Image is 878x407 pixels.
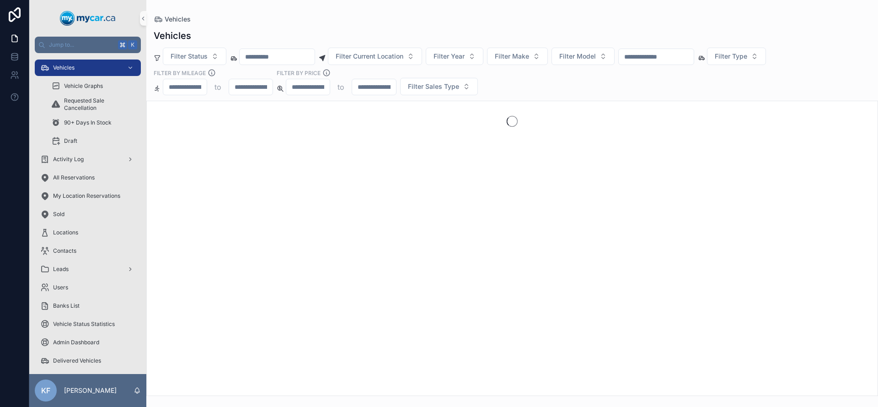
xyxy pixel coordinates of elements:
[277,69,321,77] label: FILTER BY PRICE
[337,81,344,92] p: to
[707,48,766,65] button: Select Button
[64,386,117,395] p: [PERSON_NAME]
[46,96,141,113] a: Requested Sale Cancellation
[35,243,141,259] a: Contacts
[35,261,141,277] a: Leads
[163,48,226,65] button: Select Button
[53,229,78,236] span: Locations
[53,247,76,255] span: Contacts
[336,52,403,61] span: Filter Current Location
[171,52,208,61] span: Filter Status
[53,284,68,291] span: Users
[154,69,206,77] label: Filter By Mileage
[64,119,112,126] span: 90+ Days In Stock
[35,279,141,296] a: Users
[154,29,191,42] h1: Vehicles
[53,192,120,200] span: My Location Reservations
[426,48,483,65] button: Select Button
[53,174,95,181] span: All Reservations
[29,53,146,374] div: scrollable content
[400,78,478,95] button: Select Button
[53,320,115,328] span: Vehicle Status Statistics
[53,357,101,364] span: Delivered Vehicles
[53,339,99,346] span: Admin Dashboard
[154,15,191,24] a: Vehicles
[551,48,615,65] button: Select Button
[60,11,116,26] img: App logo
[487,48,548,65] button: Select Button
[35,298,141,314] a: Banks List
[46,114,141,131] a: 90+ Days In Stock
[46,78,141,94] a: Vehicle Graphs
[35,316,141,332] a: Vehicle Status Statistics
[35,151,141,168] a: Activity Log
[35,224,141,241] a: Locations
[165,15,191,24] span: Vehicles
[129,41,136,49] span: K
[408,82,459,91] span: Filter Sales Type
[53,156,84,163] span: Activity Log
[35,60,141,76] a: Vehicles
[559,52,596,61] span: Filter Model
[495,52,529,61] span: Filter Make
[64,137,77,145] span: Draft
[35,37,141,53] button: Jump to...K
[35,353,141,369] a: Delivered Vehicles
[328,48,422,65] button: Select Button
[35,188,141,204] a: My Location Reservations
[53,64,75,71] span: Vehicles
[35,169,141,186] a: All Reservations
[35,206,141,222] a: Sold
[46,133,141,149] a: Draft
[715,52,747,61] span: Filter Type
[35,334,141,351] a: Admin Dashboard
[434,52,465,61] span: Filter Year
[53,302,80,309] span: Banks List
[53,266,69,273] span: Leads
[64,97,132,112] span: Requested Sale Cancellation
[41,385,50,396] span: KF
[64,82,103,90] span: Vehicle Graphs
[53,211,64,218] span: Sold
[214,81,221,92] p: to
[49,41,114,49] span: Jump to...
